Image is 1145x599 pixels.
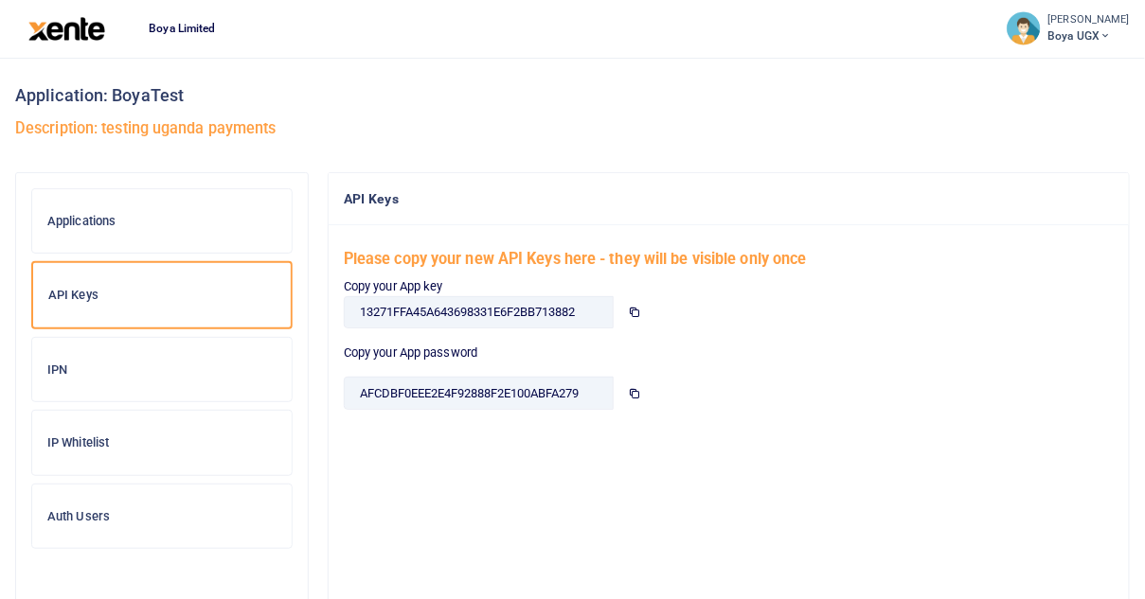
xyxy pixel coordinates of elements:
span: Boya UGX [1048,27,1130,44]
a: IP Whitelist [31,410,293,476]
a: API Keys [31,261,293,329]
h5: Description: testing uganda payments [15,119,1130,138]
h6: Applications [47,214,277,229]
h3: Application: BoyaTest [15,81,1130,110]
h6: IPN [47,362,277,378]
label: Copy your App password [344,344,477,362]
img: profile-user [1007,11,1041,45]
a: Auth Users [31,484,293,550]
h6: IP Whitelist [47,435,277,450]
span: Boya Limited [141,20,223,37]
label: Copy your App key [344,277,443,296]
h6: Auth Users [47,509,277,524]
a: profile-user [PERSON_NAME] Boya UGX [1007,11,1130,45]
a: IPN [31,337,293,403]
img: logo-large [28,17,105,41]
h4: API Keys [344,188,1114,209]
a: logo-large logo-large [28,21,105,35]
h6: API Keys [48,288,276,303]
h5: Please copy your new API Keys here - they will be visible only once [344,250,1114,269]
small: [PERSON_NAME] [1048,12,1130,28]
a: Applications [31,188,293,255]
